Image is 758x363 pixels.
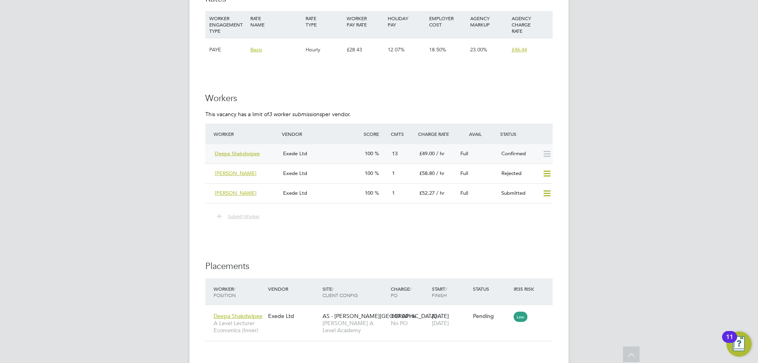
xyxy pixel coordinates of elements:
[207,38,248,61] div: PAYE
[427,11,468,32] div: EMPLOYER COST
[419,150,435,157] span: £49.00
[460,190,468,196] span: Full
[269,111,322,118] em: 3 worker submissions
[215,150,260,157] span: Deepa Shakdwipee
[205,93,553,104] h3: Workers
[212,282,266,302] div: Worker
[436,150,445,157] span: / hr
[510,11,551,38] div: AGENCY CHARGE RATE
[392,190,395,196] span: 1
[228,213,260,219] span: Submit Worker
[205,111,553,118] p: This vacancy has a limit of per vendor.
[457,127,498,141] div: Avail
[416,127,457,141] div: Charge Rate
[391,320,408,327] span: No PO
[283,150,307,157] span: Exede Ltd
[323,286,358,298] span: / Client Config
[214,320,264,334] span: A Level Lecturer Economics (Inner)
[512,46,527,53] span: £46.44
[419,190,435,196] span: £52.27
[430,282,471,302] div: Start
[471,282,512,296] div: Status
[392,170,395,177] span: 1
[345,38,386,61] div: £28.43
[436,190,445,196] span: / hr
[365,190,373,196] span: 100
[211,211,266,222] button: Submit Worker
[432,320,449,327] span: [DATE]
[410,313,417,319] span: / hr
[391,286,411,298] span: / PO
[726,337,733,347] div: 11
[215,170,257,177] span: [PERSON_NAME]
[280,127,362,141] div: Vendor
[207,11,248,38] div: WORKER ENGAGEMENT TYPE
[429,46,446,53] span: 18.50%
[212,308,553,315] a: Deepa ShakdwipeeA Level Lecturer Economics (Inner)Exede LtdAS - [PERSON_NAME][GEOGRAPHIC_DATA][PE...
[498,187,539,200] div: Submitted
[205,261,553,272] h3: Placements
[345,11,386,32] div: WORKER PAY RATE
[248,11,303,32] div: RATE NAME
[214,286,236,298] span: / Position
[430,308,471,331] div: [DATE]
[215,190,257,196] span: [PERSON_NAME]
[365,170,373,177] span: 100
[498,167,539,180] div: Rejected
[460,170,468,177] span: Full
[419,170,435,177] span: £58.80
[304,11,345,32] div: RATE TYPE
[365,150,373,157] span: 100
[362,127,389,141] div: Score
[432,286,447,298] span: / Finish
[436,170,445,177] span: / hr
[514,312,527,322] span: Low
[386,11,427,32] div: HOLIDAY PAY
[214,312,263,320] span: Deepa Shakdwipee
[470,46,487,53] span: 23.00%
[391,312,408,320] span: £49.00
[473,312,510,320] div: Pending
[389,127,416,141] div: Cmts
[266,308,321,324] div: Exede Ltd
[283,170,307,177] span: Exede Ltd
[323,312,437,320] span: AS - [PERSON_NAME][GEOGRAPHIC_DATA]
[304,38,345,61] div: Hourly
[512,282,539,296] div: IR35 Risk
[392,150,398,157] span: 13
[460,150,468,157] span: Full
[250,46,262,53] span: Basic
[498,147,539,160] div: Confirmed
[212,127,280,141] div: Worker
[468,11,509,32] div: AGENCY MARKUP
[389,282,430,302] div: Charge
[266,282,321,296] div: Vendor
[388,46,405,53] span: 12.07%
[323,320,387,334] span: [PERSON_NAME] A Level Academy
[321,282,389,302] div: Site
[283,190,307,196] span: Exede Ltd
[726,331,752,357] button: Open Resource Center, 11 new notifications
[498,127,553,141] div: Status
